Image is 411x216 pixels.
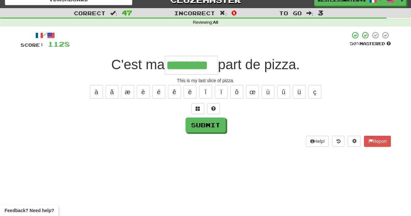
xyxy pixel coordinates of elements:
[306,10,313,16] span: :
[122,9,132,17] span: 47
[90,85,103,99] button: à
[5,207,54,214] span: Open feedback widget
[174,10,215,16] span: Incorrect
[293,85,306,99] button: ü
[110,10,117,16] span: :
[48,40,70,48] span: 1128
[20,42,44,48] span: Score:
[168,85,181,99] button: ê
[230,85,243,99] button: ô
[121,85,134,99] button: æ
[350,41,391,47] div: Mastered
[186,118,226,133] button: Submit
[207,103,220,114] button: Single letter hint - you only get 1 per sentence and score half the points! alt+h
[74,10,106,16] span: Correct
[350,41,360,46] span: 50 %
[308,85,321,99] button: ç
[20,31,70,39] div: /
[215,85,228,99] button: ï
[137,85,150,99] button: è
[199,85,212,99] button: î
[111,57,164,72] span: C'est ma
[220,10,227,16] span: :
[231,9,237,17] span: 0
[20,77,391,84] div: This is my last slice of pizza.
[184,85,197,99] button: ë
[106,85,119,99] button: â
[279,10,302,16] span: To go
[191,103,204,114] button: Switch sentence to multiple choice alt+p
[152,85,165,99] button: é
[277,85,290,99] button: û
[306,136,329,147] button: Help!
[364,136,391,147] button: Report
[318,9,323,17] span: 3
[218,57,300,72] span: part de pizza.
[246,85,259,99] button: œ
[332,136,344,147] button: Round history (alt+y)
[262,85,275,99] button: ù
[213,20,218,25] strong: All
